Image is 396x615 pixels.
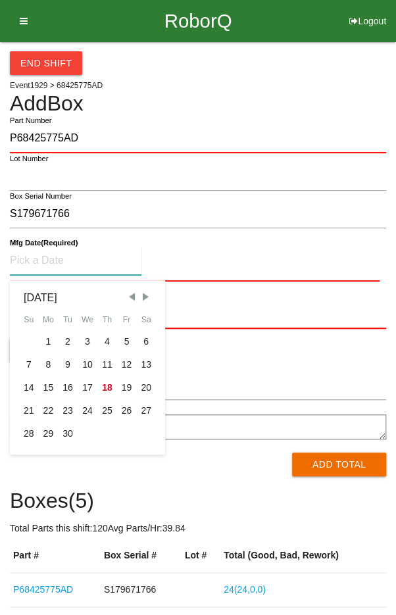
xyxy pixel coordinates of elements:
input: Required [10,200,386,228]
input: Required [10,124,386,153]
div: Tue Sep 02 2025 [58,330,78,353]
label: Part Number [10,115,51,126]
div: Wed Sep 10 2025 [78,353,97,376]
abbr: Tuesday [63,315,72,324]
div: Fri Sep 26 2025 [117,399,137,422]
th: Box Serial # [101,539,182,573]
h4: Boxes ( 5 ) [10,489,386,512]
div: Sat Sep 13 2025 [136,353,156,376]
div: Mon Sep 15 2025 [39,376,59,399]
div: Thu Sep 04 2025 [97,330,117,353]
label: Box Serial Number [10,191,72,202]
a: 24(24,0,0) [224,584,266,595]
div: Mon Sep 08 2025 [39,353,59,376]
h4: Add Box [10,92,386,115]
div: [DATE] [24,289,151,305]
span: Previous Month [126,291,137,303]
abbr: Wednesday [82,315,93,324]
span: Event 1929 > 68425775AD [10,81,103,90]
button: Add Total [292,453,386,476]
input: Pick a Date [10,247,141,275]
div: Mon Sep 29 2025 [39,422,59,445]
div: Thu Sep 18 2025 [97,376,117,399]
div: Sun Sep 28 2025 [19,422,39,445]
p: Total Parts this shift: 120 Avg Parts/Hr: 39.84 [10,522,386,535]
div: Thu Sep 25 2025 [97,399,117,422]
label: Lot Number [10,153,49,164]
div: Fri Sep 19 2025 [117,376,137,399]
b: Mfg Date (Required) [10,239,78,247]
div: Tue Sep 30 2025 [58,422,78,445]
abbr: Thursday [103,315,112,324]
div: Sat Sep 06 2025 [136,330,156,353]
abbr: Saturday [141,315,151,324]
span: Next Month [139,291,151,303]
button: End Shift [10,51,82,75]
th: Total (Good, Bad, Rework) [220,539,386,573]
div: Sat Sep 27 2025 [136,399,156,422]
th: Lot # [182,539,220,573]
div: Mon Sep 01 2025 [39,330,59,353]
div: Wed Sep 17 2025 [78,376,97,399]
div: Mon Sep 22 2025 [39,399,59,422]
abbr: Friday [123,315,131,324]
div: Tue Sep 16 2025 [58,376,78,399]
th: Part # [10,539,101,573]
div: Sat Sep 20 2025 [136,376,156,399]
div: Wed Sep 24 2025 [78,399,97,422]
div: Sun Sep 14 2025 [19,376,39,399]
td: S179671766 [101,573,182,607]
div: Wed Sep 03 2025 [78,330,97,353]
div: Tue Sep 23 2025 [58,399,78,422]
div: Tue Sep 09 2025 [58,353,78,376]
input: Required [10,300,386,329]
div: Thu Sep 11 2025 [97,353,117,376]
div: Fri Sep 05 2025 [117,330,137,353]
div: Sun Sep 07 2025 [19,353,39,376]
div: Sun Sep 21 2025 [19,399,39,422]
abbr: Sunday [24,315,34,324]
abbr: Monday [43,315,54,324]
a: P68425775AD [13,584,73,595]
div: Fri Sep 12 2025 [117,353,137,376]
